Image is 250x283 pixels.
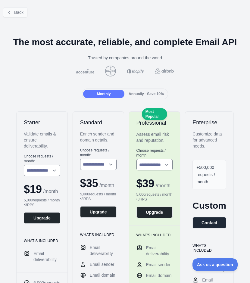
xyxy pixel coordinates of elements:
h3: What's included [136,233,173,238]
h3: What's included [24,238,60,243]
h3: What's included [192,243,226,253]
h3: What's included [80,232,117,237]
span: Email deliverability [146,245,173,257]
iframe: Toggle Customer Support [192,258,238,271]
button: Contact [192,217,226,229]
span: Email deliverability [90,244,117,257]
span: Email deliverability [33,250,60,263]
